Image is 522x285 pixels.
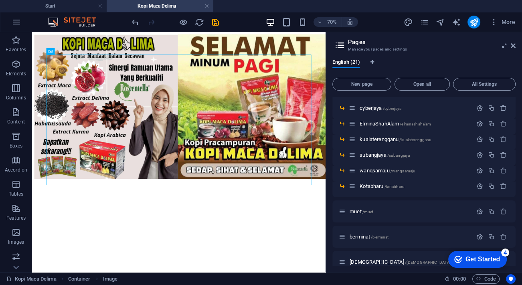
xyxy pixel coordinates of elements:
[500,105,507,111] div: Remove
[357,184,472,189] div: Kotabharu/kotabharu
[487,16,518,28] button: More
[400,122,431,126] span: /elminashahalam
[360,121,431,127] span: ElminaShahAlam
[332,78,391,91] button: New page
[8,239,24,245] p: Images
[332,57,360,69] span: English (21)
[399,137,431,142] span: /kualaterengganu
[403,17,413,27] button: design
[360,168,415,174] span: wangsamaju
[419,17,429,27] button: pages
[476,152,483,158] div: Settings
[357,152,472,158] div: subangjaya/subangjaya
[6,71,26,77] p: Elements
[6,95,26,101] p: Columns
[506,274,516,284] button: Usercentrics
[326,17,338,27] h6: 70%
[476,136,483,143] div: Settings
[357,168,472,173] div: wangsamaju/wangsamaju
[488,208,495,215] div: Duplicate
[362,210,374,214] span: /muet
[457,82,512,87] span: All Settings
[350,259,451,265] span: Click to open page
[346,18,354,26] i: On resize automatically adjust zoom level to fit chosen device.
[10,143,23,149] p: Boxes
[500,136,507,143] div: Remove
[59,2,67,10] div: 4
[476,183,483,190] div: Settings
[103,274,117,284] span: Click to select. Double-click to edit
[395,78,450,91] button: Open all
[68,274,117,284] nav: breadcrumb
[383,106,401,111] span: /cyberjaya
[488,136,495,143] div: Duplicate
[348,38,516,46] h2: Pages
[419,18,429,27] i: Pages (Ctrl+Alt+S)
[500,208,507,215] div: Remove
[488,152,495,158] div: Duplicate
[488,120,495,127] div: Duplicate
[6,274,57,284] a: Click to cancel selection. Double-click to open Pages
[451,18,461,27] i: AI Writer
[476,233,483,240] div: Settings
[469,18,478,27] i: Publish
[131,18,140,27] i: Undo: Move elements (Ctrl+Z)
[371,235,388,239] span: /berminat
[488,233,495,240] div: Duplicate
[500,183,507,190] div: Remove
[500,120,507,127] div: Remove
[360,183,405,189] span: Click to open page
[6,46,26,53] p: Favorites
[490,18,515,26] span: More
[347,209,472,214] div: muet/muet
[476,120,483,127] div: Settings
[211,18,220,27] i: Save (Ctrl+S)
[451,17,461,27] button: text_generator
[350,208,373,214] span: muet
[435,18,445,27] i: Navigator
[445,274,466,284] h6: Session time
[347,259,472,265] div: [DEMOGRAPHIC_DATA]/[DEMOGRAPHIC_DATA]
[357,121,472,126] div: ElminaShahAlam/elminashahalam
[130,17,140,27] button: undo
[336,82,388,87] span: New page
[357,105,472,111] div: cyberjaya/cyberjaya
[350,234,388,240] span: Click to open page
[360,136,431,142] span: kualaterengganu
[7,119,25,125] p: Content
[360,105,401,111] span: Click to open page
[387,153,410,158] span: /subangjaya
[488,105,495,111] div: Duplicate
[476,167,483,174] div: Settings
[488,183,495,190] div: Duplicate
[68,274,91,284] span: Click to select. Double-click to edit
[398,82,446,87] span: Open all
[467,16,480,28] button: publish
[314,17,342,27] button: 70%
[24,9,58,16] div: Get Started
[194,17,204,27] button: reload
[6,215,26,221] p: Features
[348,46,500,53] h3: Manage your pages and settings
[476,105,483,111] div: Settings
[500,167,507,174] div: Remove
[384,184,405,189] span: /kotabharu
[357,137,472,142] div: kualaterengganu/kualaterengganu
[453,78,516,91] button: All Settings
[453,274,465,284] span: 00 00
[476,274,496,284] span: Code
[476,208,483,215] div: Settings
[210,17,220,27] button: save
[435,17,445,27] button: navigator
[500,152,507,158] div: Remove
[332,59,516,75] div: Language Tabs
[472,274,500,284] button: Code
[347,234,472,239] div: berminat/berminat
[9,191,23,197] p: Tables
[46,17,106,27] img: Editor Logo
[107,2,213,10] h4: Kopi Maca Delima
[403,18,413,27] i: Design (Ctrl+Alt+Y)
[500,233,507,240] div: Remove
[6,4,65,21] div: Get Started 4 items remaining, 20% complete
[488,167,495,174] div: Duplicate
